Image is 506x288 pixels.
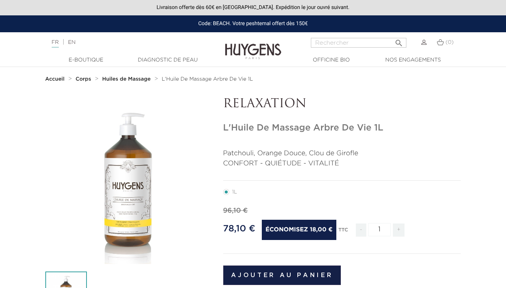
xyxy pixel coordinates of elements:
[368,223,391,236] input: Quantité
[223,97,461,111] p: RELAXATION
[356,223,366,237] span: -
[223,224,255,233] span: 78,10 €
[392,36,406,46] button: 
[49,56,124,64] a: E-Boutique
[311,38,406,48] input: Rechercher
[130,56,205,64] a: Diagnostic de peau
[223,123,461,133] h1: L'Huile De Massage Arbre De Vie 1L
[338,222,348,242] div: TTC
[45,76,65,82] strong: Accueil
[52,40,59,48] a: FR
[223,159,461,169] p: CONFORT - QUIÉTUDE - VITALITÉ
[223,207,248,214] span: 96,10 €
[45,76,66,82] a: Accueil
[394,36,403,45] i: 
[102,76,152,82] a: Huiles de Massage
[223,189,246,195] label: 1L
[376,56,451,64] a: Nos engagements
[68,40,75,45] a: EN
[225,31,281,60] img: Huygens
[48,38,205,47] div: |
[76,76,91,82] strong: Corps
[223,265,341,285] button: Ajouter au panier
[445,40,454,45] span: (0)
[76,76,93,82] a: Corps
[262,220,336,240] span: Économisez 18,00 €
[102,76,151,82] strong: Huiles de Massage
[223,148,461,159] p: Patchouli, Orange Douce, Clou de Girofle
[162,76,253,82] a: L'Huile De Massage Arbre De Vie 1L
[294,56,369,64] a: Officine Bio
[393,223,405,237] span: +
